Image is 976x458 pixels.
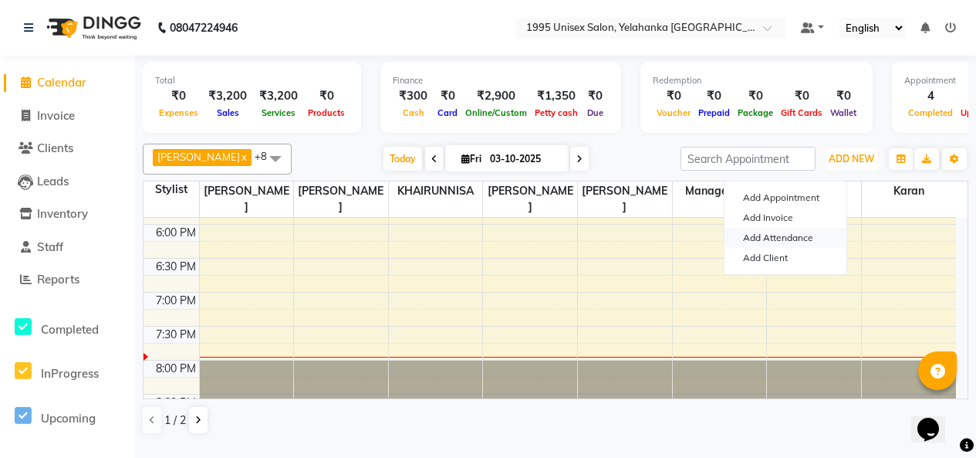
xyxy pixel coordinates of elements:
div: ₹0 [582,87,609,105]
a: Clients [4,140,131,158]
span: KHAIRUNNISA [389,182,483,201]
div: Redemption [653,74,860,87]
a: Invoice [4,107,131,125]
div: ₹0 [734,87,777,105]
a: Inventory [4,205,131,223]
span: Services [258,107,299,118]
a: Calendar [4,74,131,92]
div: Stylist [144,182,199,198]
span: Sales [213,107,243,118]
span: Package [734,107,777,118]
div: ₹0 [434,87,461,105]
div: ₹0 [653,87,694,105]
a: Add Client [724,248,846,268]
div: ₹0 [155,87,202,105]
div: ₹0 [304,87,349,105]
span: [PERSON_NAME] [157,151,240,163]
span: Gift Cards [777,107,826,118]
div: 6:00 PM [153,225,199,241]
div: ₹2,900 [461,87,531,105]
span: Cash [399,107,428,118]
div: ₹300 [393,87,434,105]
div: ₹0 [777,87,826,105]
span: Reports [37,272,79,287]
span: Products [304,107,349,118]
input: 2025-10-03 [485,148,562,171]
span: Voucher [653,107,694,118]
a: Staff [4,239,131,256]
span: Management [673,182,767,201]
span: Due [583,107,607,118]
button: ADD NEW [825,148,878,170]
span: Staff [37,239,63,254]
span: Upcoming [41,411,96,426]
span: ADD NEW [829,153,874,165]
span: Invoice [37,108,75,123]
a: Add Attendance [724,228,846,248]
span: [PERSON_NAME] [483,182,577,217]
span: Clients [37,141,73,155]
div: Total [155,74,349,87]
span: Calendar [37,75,86,90]
img: logo [39,6,145,49]
div: 4 [904,87,957,105]
span: Inventory [37,206,88,221]
div: ₹0 [694,87,734,105]
span: [PERSON_NAME] [578,182,672,217]
b: 08047224946 [170,6,238,49]
span: Today [383,147,422,171]
span: Online/Custom [461,107,531,118]
span: +8 [255,150,279,162]
span: Completed [41,322,99,337]
span: [PERSON_NAME] [294,182,388,217]
a: Add Invoice [724,208,846,228]
div: ₹0 [826,87,860,105]
div: 7:00 PM [153,293,199,309]
span: Card [434,107,461,118]
div: 8:00 PM [153,361,199,377]
span: Leads [37,174,69,188]
div: 8:30 PM [153,395,199,411]
div: ₹1,350 [531,87,582,105]
span: 1 / 2 [164,412,186,429]
div: 6:30 PM [153,259,199,275]
div: 7:30 PM [153,327,199,343]
input: Search Appointment [680,147,816,171]
div: ₹3,200 [202,87,253,105]
a: Leads [4,173,131,191]
iframe: chat widget [911,396,961,443]
div: ₹3,200 [253,87,304,105]
span: Wallet [826,107,860,118]
span: Completed [904,107,957,118]
a: x [240,151,247,163]
span: [PERSON_NAME] [200,182,294,217]
span: Fri [458,153,485,165]
span: Expenses [155,107,202,118]
span: Petty cash [531,107,582,118]
span: InProgress [41,366,99,381]
button: Add Appointment [724,188,846,208]
span: karan [862,182,956,201]
div: Finance [393,74,609,87]
span: Prepaid [694,107,734,118]
a: Reports [4,271,131,289]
